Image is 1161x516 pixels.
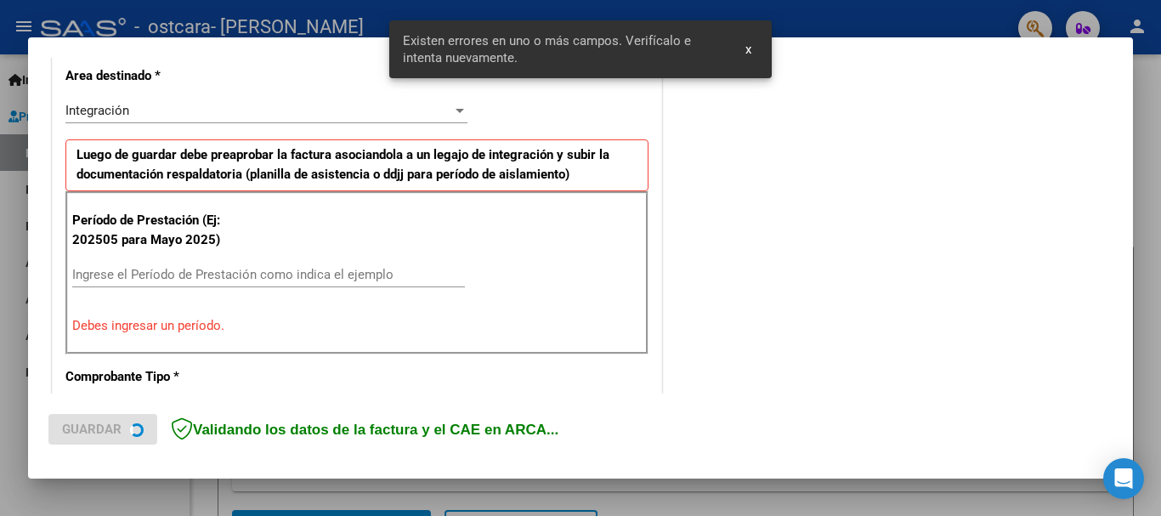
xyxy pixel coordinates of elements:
[76,147,609,182] strong: Luego de guardar debe preaprobar la factura asociandola a un legajo de integración y subir la doc...
[72,316,642,336] p: Debes ingresar un período.
[72,211,243,249] p: Período de Prestación (Ej: 202505 para Mayo 2025)
[65,367,241,387] p: Comprobante Tipo *
[171,422,558,438] span: Validando los datos de la factura y el CAE en ARCA...
[62,422,122,437] span: Guardar
[48,414,157,445] button: Guardar
[745,42,751,57] span: x
[65,103,129,118] span: Integración
[403,32,726,66] span: Existen errores en uno o más campos. Verifícalo e intenta nuevamente.
[1103,458,1144,499] div: Open Intercom Messenger
[732,34,765,65] button: x
[65,66,241,86] p: Area destinado *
